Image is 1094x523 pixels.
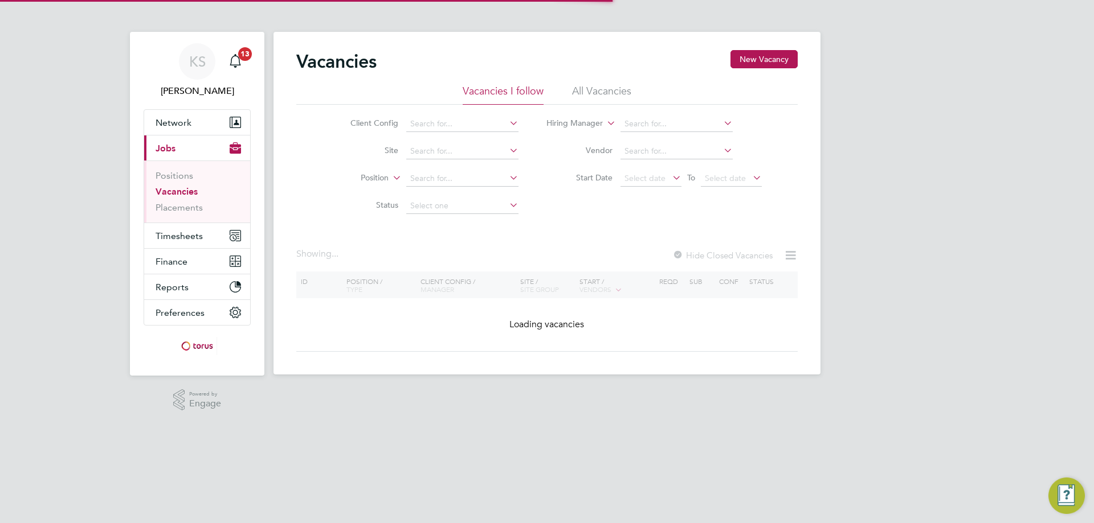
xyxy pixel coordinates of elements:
[189,389,221,399] span: Powered by
[144,160,250,223] div: Jobs
[156,307,205,318] span: Preferences
[156,186,198,197] a: Vacancies
[238,47,252,61] span: 13
[130,32,264,376] nav: Main navigation
[333,118,398,128] label: Client Config
[537,118,603,129] label: Hiring Manager
[333,145,398,155] label: Site
[621,143,733,159] input: Search for...
[144,84,251,98] span: Karl Sandford
[156,143,175,154] span: Jobs
[406,143,519,159] input: Search for...
[144,274,250,299] button: Reports
[730,50,798,68] button: New Vacancy
[463,84,544,105] li: Vacancies I follow
[156,230,203,241] span: Timesheets
[144,337,251,355] a: Go to home page
[144,249,250,274] button: Finance
[144,223,250,248] button: Timesheets
[296,248,341,260] div: Showing
[156,117,191,128] span: Network
[406,116,519,132] input: Search for...
[332,248,338,260] span: ...
[144,135,250,160] button: Jobs
[156,256,187,267] span: Finance
[156,282,189,293] span: Reports
[333,200,398,210] label: Status
[1048,477,1085,514] button: Engage Resource Center
[144,110,250,135] button: Network
[189,54,206,69] span: KS
[296,50,377,73] h2: Vacancies
[684,170,699,185] span: To
[672,250,773,261] label: Hide Closed Vacancies
[177,337,217,355] img: torus-logo-retina.png
[144,300,250,325] button: Preferences
[323,172,389,184] label: Position
[224,43,247,80] a: 13
[547,172,613,183] label: Start Date
[156,202,203,213] a: Placements
[621,116,733,132] input: Search for...
[572,84,631,105] li: All Vacancies
[624,173,666,183] span: Select date
[406,171,519,187] input: Search for...
[705,173,746,183] span: Select date
[547,145,613,155] label: Vendor
[189,399,221,409] span: Engage
[173,389,222,411] a: Powered byEngage
[156,170,193,181] a: Positions
[406,198,519,214] input: Select one
[144,43,251,98] a: KS[PERSON_NAME]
